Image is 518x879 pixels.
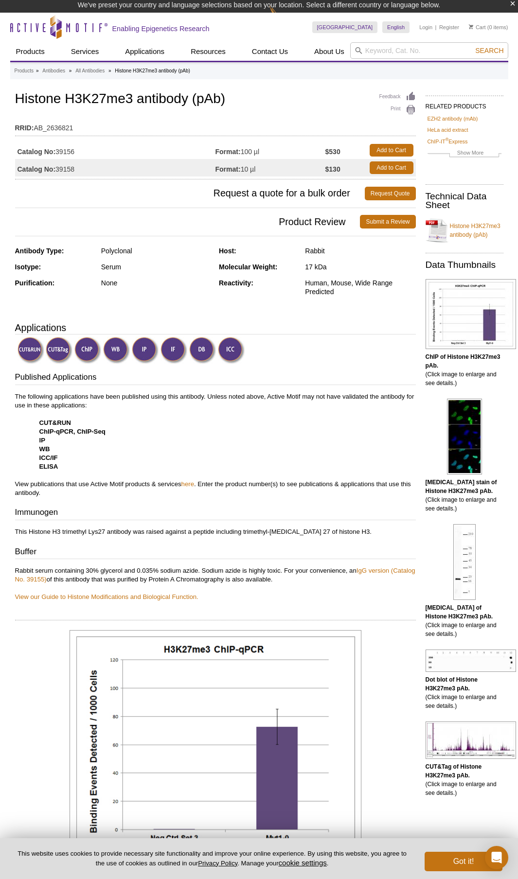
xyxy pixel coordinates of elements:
li: Histone H3K27me3 antibody (pAb) [115,68,190,73]
strong: ChIP-qPCR, ChIP-Seq [39,428,106,435]
div: 17 kDa [305,263,415,271]
li: » [69,68,72,73]
div: Open Intercom Messenger [485,846,508,869]
strong: Molecular Weight: [219,263,277,271]
a: Histone H3K27me3 antibody (pAb) [426,216,503,245]
strong: Reactivity: [219,279,253,287]
img: Immunocytochemistry Validated [218,337,245,364]
a: Register [439,24,459,31]
img: Histone H3K27me3 antibody (pAb) tested by immunofluorescence. [447,399,482,475]
strong: RRID: [15,123,34,132]
strong: Purification: [15,279,55,287]
a: Cart [469,24,486,31]
td: 39158 [15,159,215,176]
img: Immunofluorescence Validated [161,337,187,364]
a: Add to Cart [370,144,413,157]
img: Histone H3K27me3 antibody (pAb) tested by ChIP. [70,630,361,854]
p: (Click image to enlarge and see details.) [426,352,503,387]
a: View our Guide to Histone Modifications and Biological Function. [15,593,198,600]
a: English [382,21,410,33]
a: Submit a Review [360,215,415,229]
strong: Catalog No: [18,147,56,156]
strong: Antibody Type: [15,247,64,255]
a: Add to Cart [370,161,413,174]
a: EZH2 antibody (mAb) [428,114,478,123]
h2: RELATED PRODUCTS [426,95,503,113]
li: » [108,68,111,73]
li: | [435,21,437,33]
img: CUT&RUN Validated [18,337,44,364]
strong: $130 [325,165,340,174]
b: [MEDICAL_DATA] of Histone H3K27me3 pAb. [426,604,493,620]
a: About Us [308,42,350,61]
a: All Antibodies [75,67,105,75]
span: Product Review [15,215,360,229]
b: Dot blot of Histone H3K27me3 pAb. [426,676,478,692]
a: Applications [119,42,170,61]
button: Search [472,46,506,55]
a: Request Quote [365,187,416,200]
strong: Isotype: [15,263,41,271]
p: This website uses cookies to provide necessary site functionality and improve your online experie... [16,849,409,868]
a: Feedback [379,91,416,102]
td: AB_2636821 [15,118,416,133]
a: Services [65,42,105,61]
h1: Histone H3K27me3 antibody (pAb) [15,91,416,108]
a: Contact Us [246,42,294,61]
div: Serum [101,263,212,271]
button: cookie settings [279,859,327,867]
td: 100 µl [215,141,325,159]
strong: WB [39,445,50,453]
img: CUT&Tag Validated [46,337,72,364]
a: Resources [185,42,232,61]
div: None [101,279,212,287]
strong: CUT&RUN [39,419,71,426]
h2: Enabling Epigenetics Research [112,24,210,33]
p: Rabbit serum containing 30% glycerol and 0.035% sodium azide. Sodium azide is highly toxic. For y... [15,566,416,601]
strong: Catalog No: [18,165,56,174]
strong: ELISA [39,463,58,470]
h3: Buffer [15,546,416,560]
a: HeLa acid extract [428,125,468,134]
a: [GEOGRAPHIC_DATA] [312,21,378,33]
a: Products [15,67,34,75]
div: Human, Mouse, Wide Range Predicted [305,279,415,296]
strong: Format: [215,165,241,174]
td: 10 µl [215,159,325,176]
button: Got it! [425,852,502,871]
a: Print [379,105,416,115]
h2: Data Thumbnails [426,261,503,269]
a: Show More [428,148,501,159]
li: (0 items) [469,21,508,33]
a: Products [10,42,51,61]
p: The following applications have been published using this antibody. Unless noted above, Active Mo... [15,392,416,497]
td: 39156 [15,141,215,159]
a: Login [419,24,432,31]
strong: ICC/IF [39,454,58,461]
span: Search [475,47,503,54]
h3: Published Applications [15,371,416,385]
h2: Technical Data Sheet [426,192,503,210]
strong: $530 [325,147,340,156]
img: Your Cart [469,24,473,29]
a: ChIP-IT®Express [428,137,468,146]
img: Change Here [269,5,295,28]
strong: Format: [215,147,241,156]
h3: Applications [15,320,416,335]
img: ChIP Validated [74,337,101,364]
a: Antibodies [42,67,65,75]
img: Histone H3K27me3 antibody (pAb) tested by Western blot. [453,524,476,600]
span: Request a quote for a bulk order [15,187,365,200]
img: Western Blot Validated [103,337,130,364]
input: Keyword, Cat. No. [350,42,508,59]
strong: IP [39,437,45,444]
b: CUT&Tag of Histone H3K27me3 pAb. [426,763,482,779]
h3: Immunogen [15,507,416,520]
div: Rabbit [305,246,415,255]
p: (Click image to enlarge and see details.) [426,675,503,710]
img: Histone H3K27me3 antibody (pAb) tested by ChIP. [426,279,516,349]
sup: ® [446,137,449,142]
p: (Click image to enlarge and see details.) [426,478,503,513]
li: » [36,68,39,73]
strong: Host: [219,247,236,255]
